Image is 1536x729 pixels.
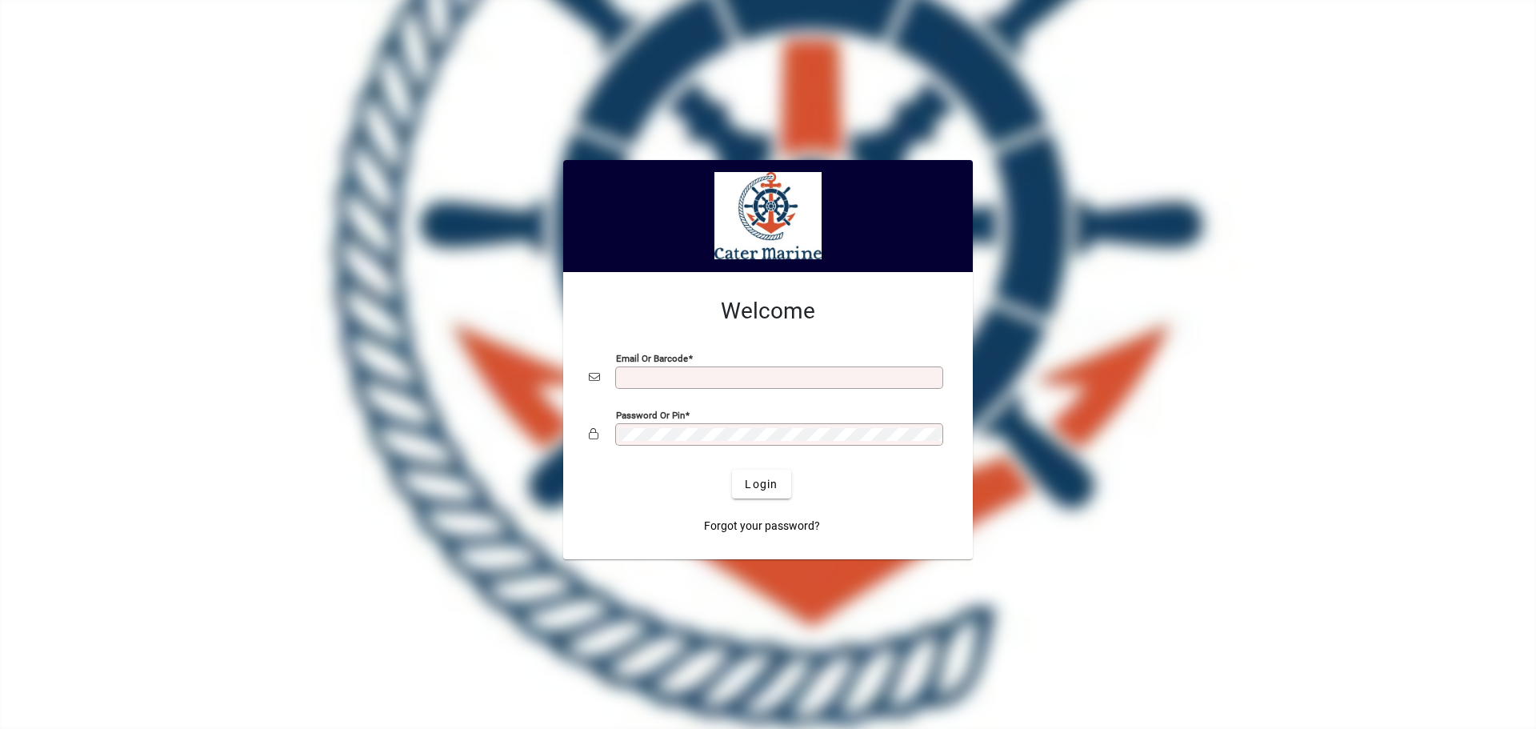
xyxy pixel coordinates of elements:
[589,298,947,325] h2: Welcome
[704,518,820,535] span: Forgot your password?
[745,476,778,493] span: Login
[698,511,826,540] a: Forgot your password?
[616,410,685,421] mat-label: Password or Pin
[732,470,790,499] button: Login
[616,353,688,364] mat-label: Email or Barcode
